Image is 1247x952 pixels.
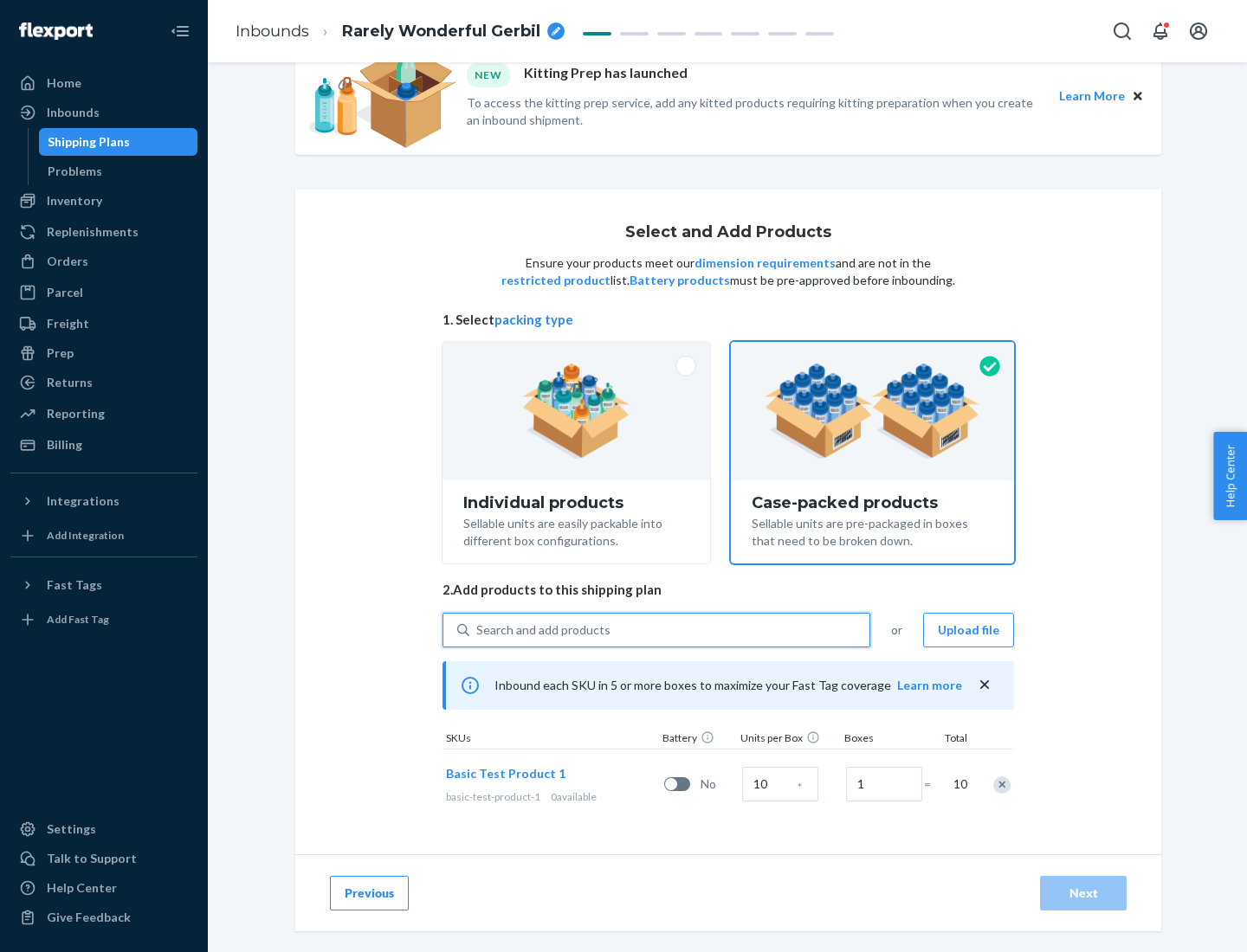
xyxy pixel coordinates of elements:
[500,254,957,289] p: Ensure your products meet our and are not in the list. must be pre-approved before inbounding.
[47,253,88,270] div: Orders
[47,315,89,332] div: Freight
[446,790,540,803] span: basic-test-product-1
[47,436,82,453] div: Billing
[47,492,120,510] div: Integrations
[47,612,109,627] div: Add Fast Tag
[501,272,611,289] button: restricted product
[47,104,100,121] div: Inbounds
[10,815,197,843] a: Settings
[39,158,198,185] a: Problems
[993,776,1011,794] div: Remove Item
[625,224,831,241] h1: Select and Add Products
[891,621,902,639] span: or
[10,218,197,246] a: Replenishments
[1143,14,1178,48] button: Open notifications
[48,133,130,151] div: Shipping Plans
[10,904,197,931] button: Give Feedback
[443,311,1014,329] span: 1. Select
[659,730,737,749] div: Battery
[10,69,197,97] a: Home
[1059,87,1125,106] button: Learn More
[463,511,689,550] div: Sellable units are easily packable into different box configurations.
[10,369,197,396] a: Returns
[10,99,197,126] a: Inbounds
[10,310,197,338] a: Freight
[446,766,565,781] span: Basic Test Product 1
[446,765,565,782] button: Basic Test Product 1
[494,311,573,329] button: packing type
[10,487,197,515] button: Integrations
[695,254,836,272] button: dimension requirements
[342,21,540,43] span: Rarely Wonderful Gerbil
[10,874,197,902] a: Help Center
[752,511,993,550] div: Sellable units are pre-packaged in boxes that need to be broken down.
[467,63,510,87] div: NEW
[1105,14,1140,48] button: Open Search Box
[10,571,197,599] button: Fast Tags
[39,128,198,156] a: Shipping Plans
[47,74,81,92] div: Home
[10,606,197,634] a: Add Fast Tag
[927,730,971,749] div: Total
[765,363,980,459] img: case-pack.59cecea509d18c883b923b81aeac6d0b.png
[463,494,689,511] div: Individual products
[10,431,197,459] a: Billing
[524,63,688,87] p: Kitting Prep has launched
[47,223,139,241] div: Replenishments
[163,14,197,48] button: Close Navigation
[443,661,1014,710] div: Inbound each SKU in 5 or more boxes to maximize your Fast Tag coverage
[47,820,96,838] div: Settings
[47,879,117,897] div: Help Center
[10,845,197,872] a: Talk to Support
[10,339,197,367] a: Prep
[1128,87,1147,106] button: Close
[10,248,197,275] a: Orders
[222,6,578,57] ol: breadcrumbs
[752,494,993,511] div: Case-packed products
[47,374,93,391] div: Returns
[10,522,197,550] a: Add Integration
[236,22,309,41] a: Inbounds
[923,613,1014,647] button: Upload file
[47,576,102,594] div: Fast Tags
[47,850,137,867] div: Talk to Support
[846,767,922,801] input: Number of boxes
[976,676,993,694] button: close
[737,730,841,749] div: Units per Box
[10,400,197,428] a: Reporting
[48,163,102,180] div: Problems
[701,775,735,793] span: No
[1213,432,1247,520] button: Help Center
[47,909,131,926] div: Give Feedback
[742,767,818,801] input: Case Quantity
[924,775,941,793] span: =
[47,405,105,422] div: Reporting
[47,284,83,301] div: Parcel
[443,730,659,749] div: SKUs
[1181,14,1216,48] button: Open account menu
[10,279,197,306] a: Parcel
[47,344,74,362] div: Prep
[10,187,197,215] a: Inventory
[897,677,962,694] button: Learn more
[467,94,1043,129] p: To access the kitting prep service, add any kitted products requiring kitting preparation when yo...
[47,528,124,543] div: Add Integration
[47,192,102,209] div: Inventory
[551,790,597,803] span: 0 available
[950,775,967,793] span: 10
[476,621,611,639] div: Search and add products
[1040,876,1127,910] button: Next
[522,363,630,459] img: individual-pack.facf35554cb0f1810c75b2bd6df2d64e.png
[330,876,409,910] button: Previous
[443,581,1014,599] span: 2. Add products to this shipping plan
[19,23,93,40] img: Flexport logo
[841,730,927,749] div: Boxes
[630,272,730,289] button: Battery products
[1055,884,1112,902] div: Next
